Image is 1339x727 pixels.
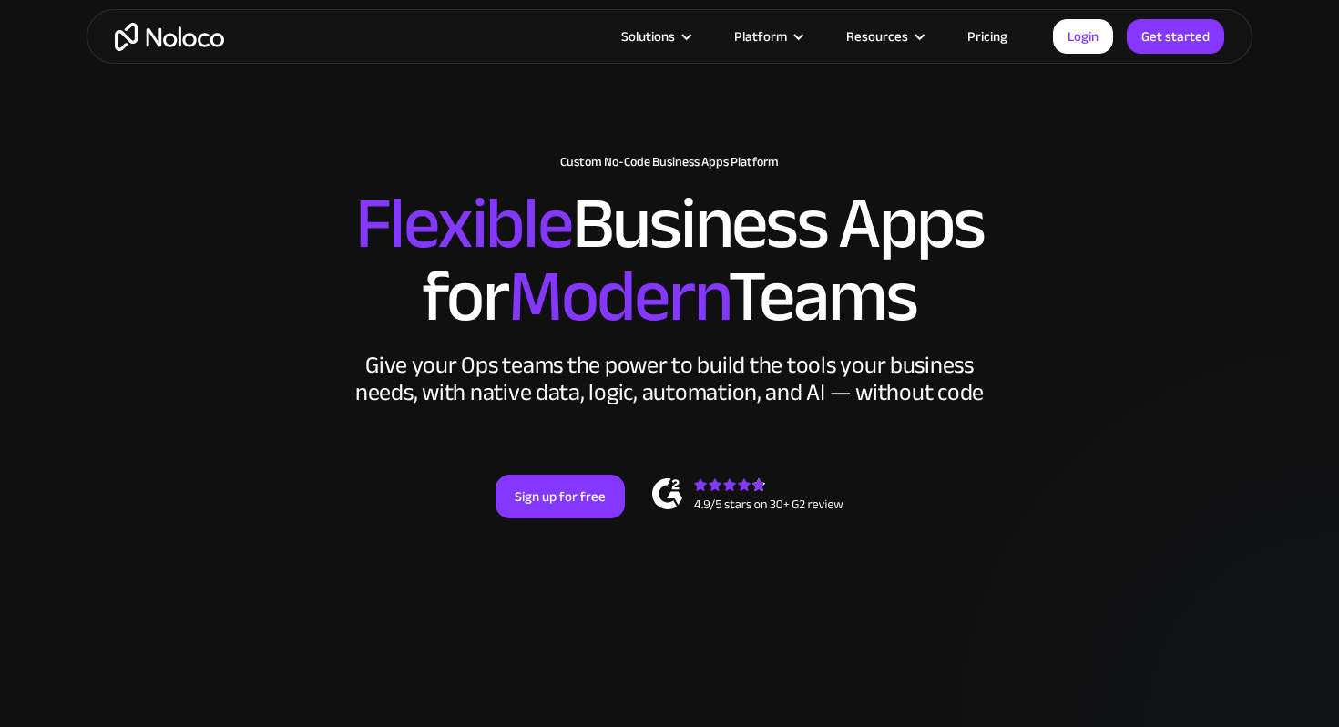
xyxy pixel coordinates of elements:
div: Resources [846,25,908,48]
div: Give your Ops teams the power to build the tools your business needs, with native data, logic, au... [351,352,988,406]
h2: Business Apps for Teams [105,188,1234,333]
a: Login [1053,19,1113,54]
a: Pricing [945,25,1030,48]
div: Solutions [598,25,711,48]
div: Platform [734,25,787,48]
a: Sign up for free [496,475,625,518]
span: Flexible [355,156,572,292]
a: home [115,23,224,51]
h1: Custom No-Code Business Apps Platform [105,155,1234,169]
div: Resources [823,25,945,48]
a: Get started [1127,19,1224,54]
div: Solutions [621,25,675,48]
div: Platform [711,25,823,48]
span: Modern [508,229,728,364]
